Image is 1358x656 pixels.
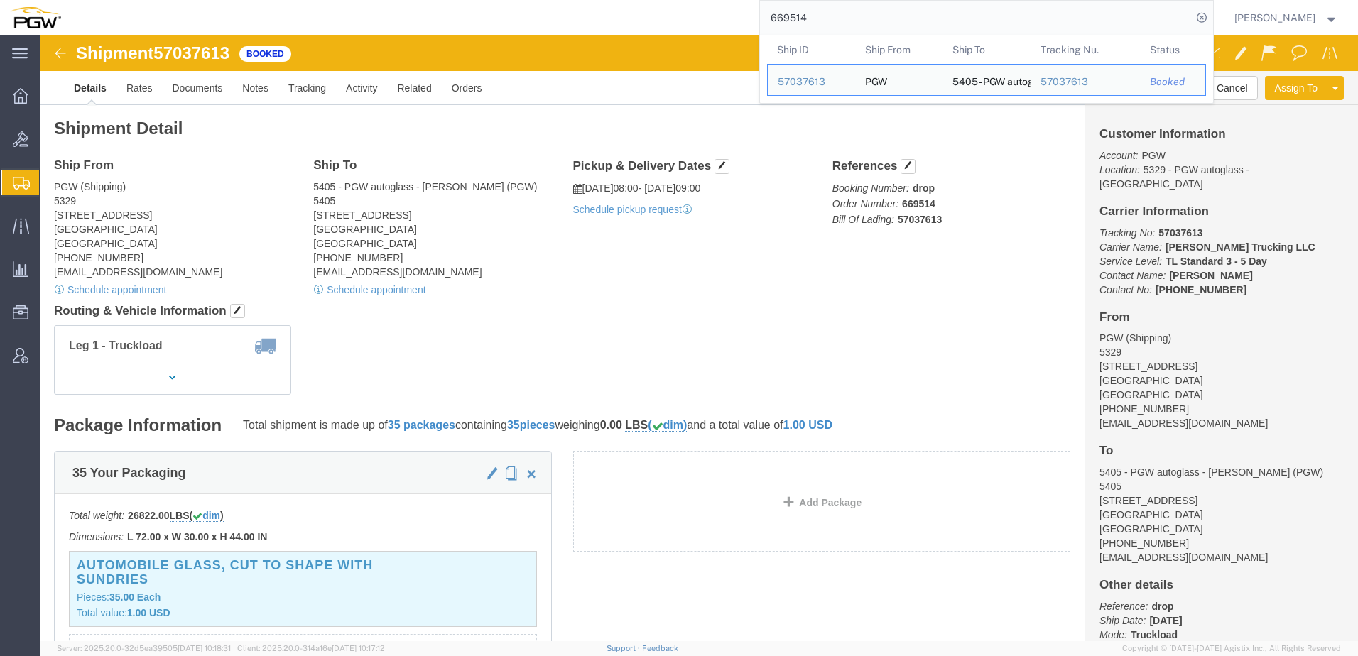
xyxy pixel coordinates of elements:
div: 5405 - PGW autoglass - Warren [952,65,1021,95]
a: Feedback [642,644,678,652]
span: Client: 2025.20.0-314a16e [237,644,385,652]
div: Booked [1150,75,1195,89]
th: Tracking Nu. [1030,35,1140,64]
span: [DATE] 10:17:12 [332,644,385,652]
span: Server: 2025.20.0-32d5ea39505 [57,644,231,652]
th: Ship From [854,35,943,64]
table: Search Results [767,35,1213,103]
span: [DATE] 10:18:31 [178,644,231,652]
div: 57037613 [1040,75,1130,89]
th: Ship ID [767,35,855,64]
iframe: FS Legacy Container [40,35,1358,641]
a: Support [607,644,642,652]
img: logo [10,7,61,28]
input: Search for shipment number, reference number [760,1,1192,35]
button: [PERSON_NAME] [1234,9,1339,26]
span: Copyright © [DATE]-[DATE] Agistix Inc., All Rights Reserved [1122,643,1341,655]
div: 57037613 [778,75,845,89]
span: Amber Hickey [1234,10,1315,26]
div: PGW [864,65,886,95]
th: Status [1140,35,1206,64]
th: Ship To [943,35,1031,64]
